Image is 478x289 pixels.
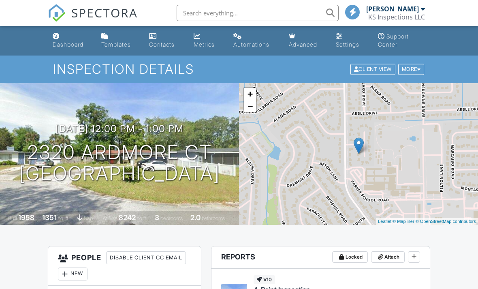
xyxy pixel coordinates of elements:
[146,29,184,52] a: Contacts
[244,100,256,112] a: Zoom out
[18,213,34,222] div: 1958
[119,213,136,222] div: 8242
[19,142,220,185] h1: 2320 Ardmore Ct [GEOGRAPHIC_DATA]
[84,215,93,221] span: slab
[202,215,225,221] span: bathrooms
[350,66,397,72] a: Client View
[58,215,69,221] span: sq. ft.
[155,213,159,222] div: 3
[149,41,175,48] div: Contacts
[368,13,425,21] div: KS Inspections LLC
[48,4,66,22] img: The Best Home Inspection Software - Spectora
[42,213,57,222] div: 1351
[350,64,395,75] div: Client View
[100,215,117,221] span: Lot Size
[233,41,269,48] div: Automations
[48,246,201,286] h3: People
[194,41,215,48] div: Metrics
[366,5,419,13] div: [PERSON_NAME]
[230,29,279,52] a: Automations (Basic)
[8,215,17,221] span: Built
[49,29,92,52] a: Dashboard
[98,29,139,52] a: Templates
[137,215,147,221] span: sq.ft.
[53,41,83,48] div: Dashboard
[48,11,138,28] a: SPECTORA
[376,218,478,225] div: |
[416,219,476,224] a: © OpenStreetMap contributors
[101,41,131,48] div: Templates
[393,219,414,224] a: © MapTiler
[244,88,256,100] a: Zoom in
[71,4,138,21] span: SPECTORA
[375,29,429,52] a: Support Center
[106,251,186,264] div: Disable Client CC Email
[289,41,317,48] div: Advanced
[286,29,326,52] a: Advanced
[160,215,183,221] span: bedrooms
[55,123,184,134] h3: [DATE] 12:00 pm - 1:00 pm
[177,5,339,21] input: Search everything...
[53,62,425,76] h1: Inspection Details
[333,29,368,52] a: Settings
[378,219,391,224] a: Leaflet
[378,33,409,48] div: Support Center
[58,268,87,280] div: New
[336,41,359,48] div: Settings
[398,64,425,75] div: More
[190,213,201,222] div: 2.0
[190,29,224,52] a: Metrics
